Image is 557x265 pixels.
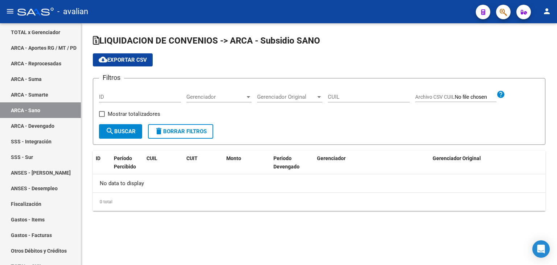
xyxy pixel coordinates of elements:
span: CUIT [186,155,198,161]
mat-icon: delete [154,127,163,135]
h3: Filtros [99,73,124,83]
div: Open Intercom Messenger [532,240,550,258]
div: 0 total [93,193,545,211]
button: Buscar [99,124,142,139]
datatable-header-cell: Monto [223,151,271,175]
span: Borrar Filtros [154,128,207,135]
span: Monto [226,155,241,161]
datatable-header-cell: ID [93,151,111,175]
mat-icon: menu [6,7,15,16]
datatable-header-cell: Gerenciador [314,151,430,175]
div: No data to display [93,174,545,192]
input: Archivo CSV CUIL [455,94,496,101]
span: Archivo CSV CUIL [415,94,455,100]
span: ID [96,155,100,161]
mat-icon: person [542,7,551,16]
span: Gerenciador Original [433,155,481,161]
button: Borrar Filtros [148,124,213,139]
datatable-header-cell: Gerenciador Original [430,151,545,175]
mat-icon: cloud_download [99,55,107,64]
button: Exportar CSV [93,53,153,66]
span: CUIL [147,155,157,161]
span: Buscar [106,128,136,135]
datatable-header-cell: CUIT [183,151,223,175]
span: Exportar CSV [99,57,147,63]
datatable-header-cell: Período Percibido [111,151,144,175]
span: Gerenciador [186,94,245,100]
datatable-header-cell: Periodo Devengado [271,151,314,175]
datatable-header-cell: CUIL [144,151,183,175]
span: Mostrar totalizadores [108,110,160,118]
span: - avalian [57,4,88,20]
span: Gerenciador [317,155,346,161]
mat-icon: help [496,90,505,99]
span: Periodo Devengado [273,155,300,170]
span: Gerenciador Original [257,94,316,100]
span: LIQUIDACION DE CONVENIOS -> ARCA - Subsidio SANO [93,36,320,46]
mat-icon: search [106,127,114,135]
span: Período Percibido [114,155,136,170]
